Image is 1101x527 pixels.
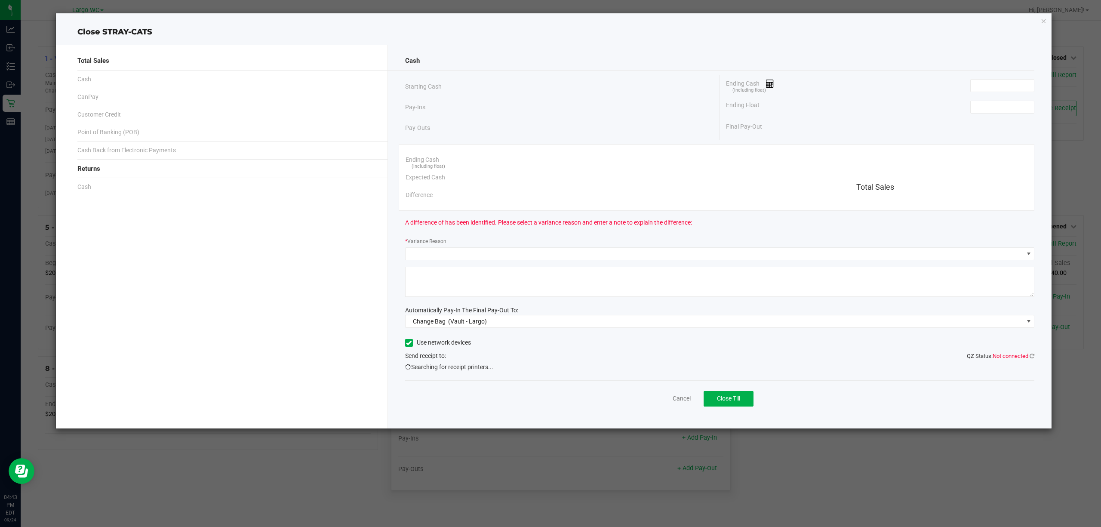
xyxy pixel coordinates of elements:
span: Change Bag [413,318,446,325]
span: Point of Banking (POB) [77,128,139,137]
span: (including float) [732,87,766,94]
span: Cash [77,75,91,84]
label: Variance Reason [405,237,446,245]
span: Starting Cash [405,82,442,91]
span: A difference of has been identified. Please select a variance reason and enter a note to explain ... [405,218,692,227]
span: CanPay [77,92,98,102]
span: Close Till [717,395,740,402]
span: Pay-Outs [405,123,430,133]
span: Send receipt to: [405,352,446,359]
span: Cash [405,56,420,66]
div: Close STRAY-CATS [56,26,1052,38]
iframe: Resource center [9,458,34,484]
span: (including float) [412,163,445,170]
span: Total Sales [856,182,894,191]
div: Returns [77,160,370,178]
span: Ending Cash [406,155,439,164]
span: Expected Cash [406,173,445,182]
span: Customer Credit [77,110,121,119]
span: Ending Cash [726,79,774,92]
span: Cash [77,182,91,191]
span: Difference [406,191,433,200]
span: Automatically Pay-In The Final Pay-Out To: [405,307,518,314]
button: Close Till [704,391,753,407]
a: Cancel [673,394,691,403]
span: Searching for receipt printers... [405,363,493,372]
span: Not connected [993,353,1028,359]
span: Total Sales [77,56,109,66]
span: (Vault - Largo) [448,318,487,325]
span: Final Pay-Out [726,122,762,131]
label: Use network devices [405,338,471,347]
span: Ending Float [726,101,760,114]
span: Pay-Ins [405,103,425,112]
span: Cash Back from Electronic Payments [77,146,176,155]
span: QZ Status: [967,353,1034,359]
